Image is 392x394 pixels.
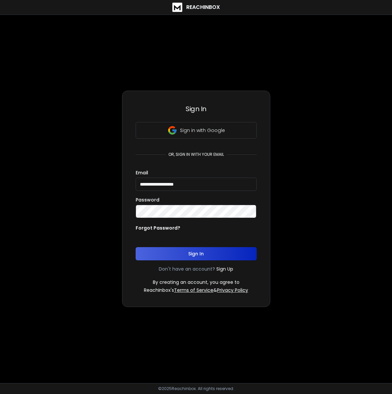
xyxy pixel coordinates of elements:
[159,266,215,272] p: Don't have an account?
[186,3,220,11] h1: ReachInbox
[144,287,248,293] p: ReachInbox's &
[136,197,159,202] label: Password
[172,3,220,12] a: ReachInbox
[136,170,148,175] label: Email
[166,152,227,157] p: or, sign in with your email
[136,122,257,139] button: Sign in with Google
[216,266,233,272] a: Sign Up
[153,279,240,285] p: By creating an account, you agree to
[136,225,180,231] p: Forgot Password?
[174,287,213,293] a: Terms of Service
[136,247,257,260] button: Sign In
[158,386,234,391] p: © 2025 Reachinbox. All rights reserved.
[217,287,248,293] a: Privacy Policy
[136,104,257,113] h3: Sign In
[180,127,225,134] p: Sign in with Google
[172,3,182,12] img: logo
